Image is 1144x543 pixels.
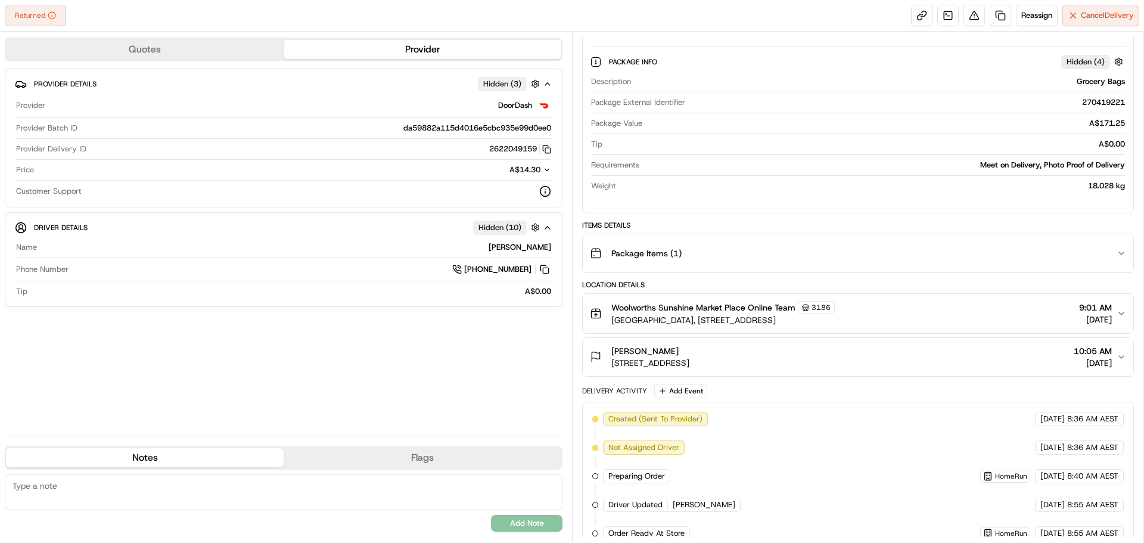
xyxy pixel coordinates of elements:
[621,181,1125,191] div: 18.028 kg
[591,118,642,129] span: Package Value
[16,165,34,175] span: Price
[489,144,551,154] button: 2622049159
[611,247,682,259] span: Package Items ( 1 )
[1067,57,1105,67] span: Hidden ( 4 )
[34,79,97,89] span: Provider Details
[16,286,27,297] span: Tip
[1081,10,1134,21] span: Cancel Delivery
[591,76,631,87] span: Description
[607,139,1125,150] div: A$0.00
[452,263,551,276] a: [PHONE_NUMBER]
[1079,314,1112,325] span: [DATE]
[1074,357,1112,369] span: [DATE]
[1067,414,1118,424] span: 8:36 AM AEST
[608,414,702,424] span: Created (Sent To Provider)
[15,218,552,237] button: Driver DetailsHidden (10)
[16,123,77,134] span: Provider Batch ID
[583,234,1133,272] button: Package Items (1)
[583,338,1133,376] button: [PERSON_NAME][STREET_ADDRESS]10:05 AM[DATE]
[611,302,795,314] span: Woolworths Sunshine Market Place Online Team
[34,223,88,232] span: Driver Details
[1016,5,1058,26] button: Reassign
[537,98,551,113] img: doordash_logo_v2.png
[403,123,551,134] span: da59882a115d4016e5cbc935e99d0ee0
[1040,442,1065,453] span: [DATE]
[1067,499,1118,510] span: 8:55 AM AEST
[673,499,735,510] span: [PERSON_NAME]
[583,39,1133,213] div: A$171.25Pickup
[1040,499,1065,510] span: [DATE]
[1079,302,1112,314] span: 9:01 AM
[1062,5,1139,26] button: CancelDelivery
[611,357,689,369] span: [STREET_ADDRESS]
[995,471,1027,481] span: HomeRun
[611,314,835,326] span: [GEOGRAPHIC_DATA], [STREET_ADDRESS]
[608,528,685,539] span: Order Ready At Store
[15,74,552,94] button: Provider DetailsHidden (3)
[608,499,663,510] span: Driver Updated
[16,100,45,111] span: Provider
[582,280,1134,290] div: Location Details
[812,303,831,312] span: 3186
[1067,528,1118,539] span: 8:55 AM AEST
[1067,442,1118,453] span: 8:36 AM AEST
[582,386,647,396] div: Delivery Activity
[1074,345,1112,357] span: 10:05 AM
[509,165,540,175] span: A$14.30
[591,181,616,191] span: Weight
[42,242,551,253] div: [PERSON_NAME]
[16,242,37,253] span: Name
[5,5,66,26] button: Returned
[654,384,707,398] button: Add Event
[608,442,679,453] span: Not Assigned Driver
[611,345,679,357] span: [PERSON_NAME]
[498,100,532,111] span: DoorDash
[636,76,1125,87] div: Grocery Bags
[583,294,1133,333] button: Woolworths Sunshine Market Place Online Team3186[GEOGRAPHIC_DATA], [STREET_ADDRESS]9:01 AM[DATE]
[1040,471,1065,482] span: [DATE]
[446,165,551,175] button: A$14.30
[1040,528,1065,539] span: [DATE]
[284,40,561,59] button: Provider
[16,186,82,197] span: Customer Support
[1021,10,1052,21] span: Reassign
[16,264,69,275] span: Phone Number
[284,448,561,467] button: Flags
[582,221,1134,230] div: Items Details
[1061,54,1126,69] button: Hidden (4)
[16,144,86,154] span: Provider Delivery ID
[591,139,602,150] span: Tip
[478,76,543,91] button: Hidden (3)
[995,529,1027,538] span: HomeRun
[32,286,551,297] div: A$0.00
[644,160,1125,170] div: Meet on Delivery, Photo Proof of Delivery
[483,79,521,89] span: Hidden ( 3 )
[1040,414,1065,424] span: [DATE]
[1067,471,1118,482] span: 8:40 AM AEST
[647,118,1125,129] div: A$171.25
[6,40,284,59] button: Quotes
[591,160,639,170] span: Requirements
[473,220,543,235] button: Hidden (10)
[6,448,284,467] button: Notes
[609,57,660,67] span: Package Info
[690,97,1125,108] div: 270419221
[591,97,685,108] span: Package External Identifier
[608,471,665,482] span: Preparing Order
[478,222,521,233] span: Hidden ( 10 )
[464,264,531,275] span: [PHONE_NUMBER]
